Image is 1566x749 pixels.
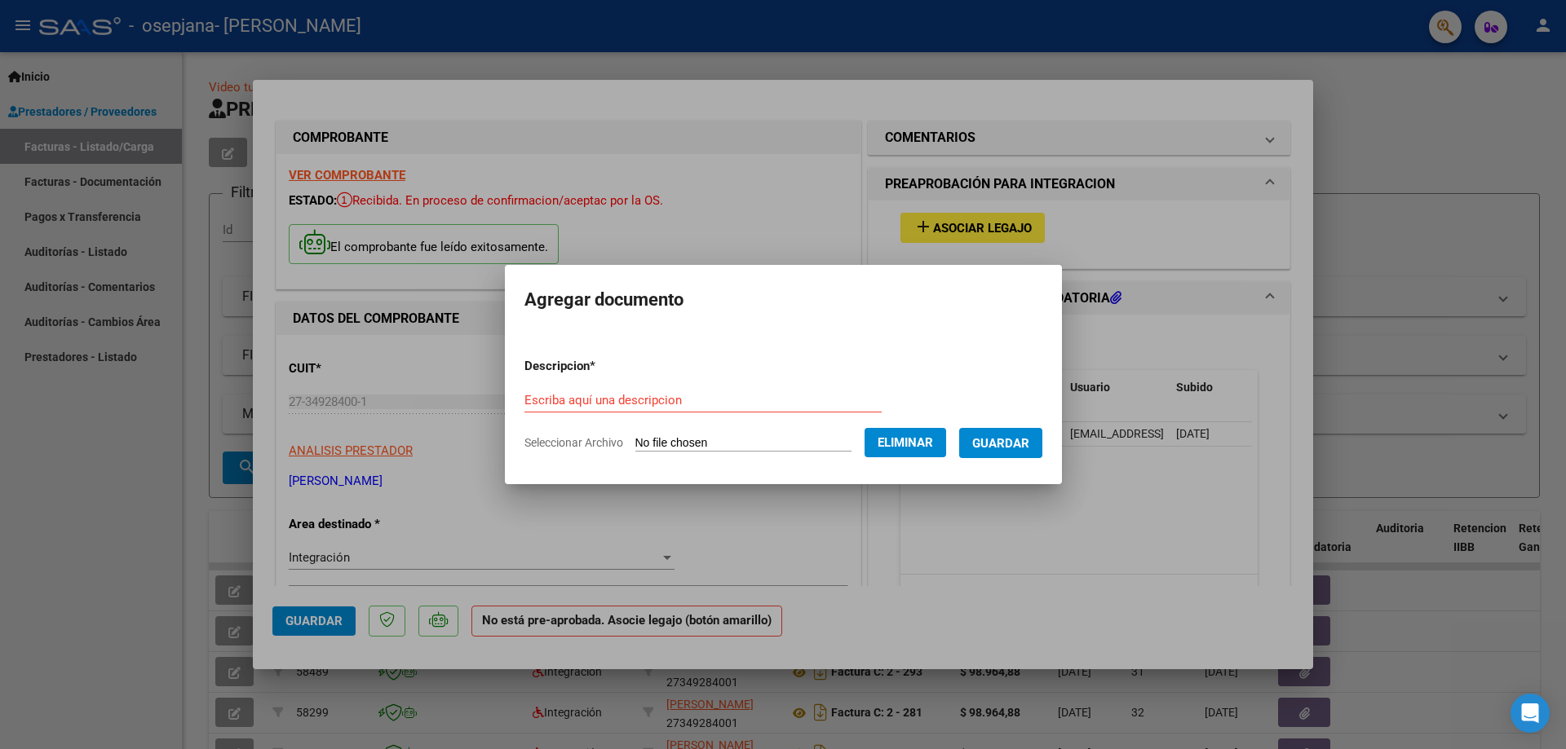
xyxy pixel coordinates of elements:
button: Guardar [959,428,1042,458]
span: Seleccionar Archivo [524,436,623,449]
p: Descripcion [524,357,680,376]
span: Guardar [972,436,1029,451]
h2: Agregar documento [524,284,1042,315]
div: Open Intercom Messenger [1511,694,1550,733]
span: Eliminar [878,435,933,450]
button: Eliminar [865,428,946,457]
